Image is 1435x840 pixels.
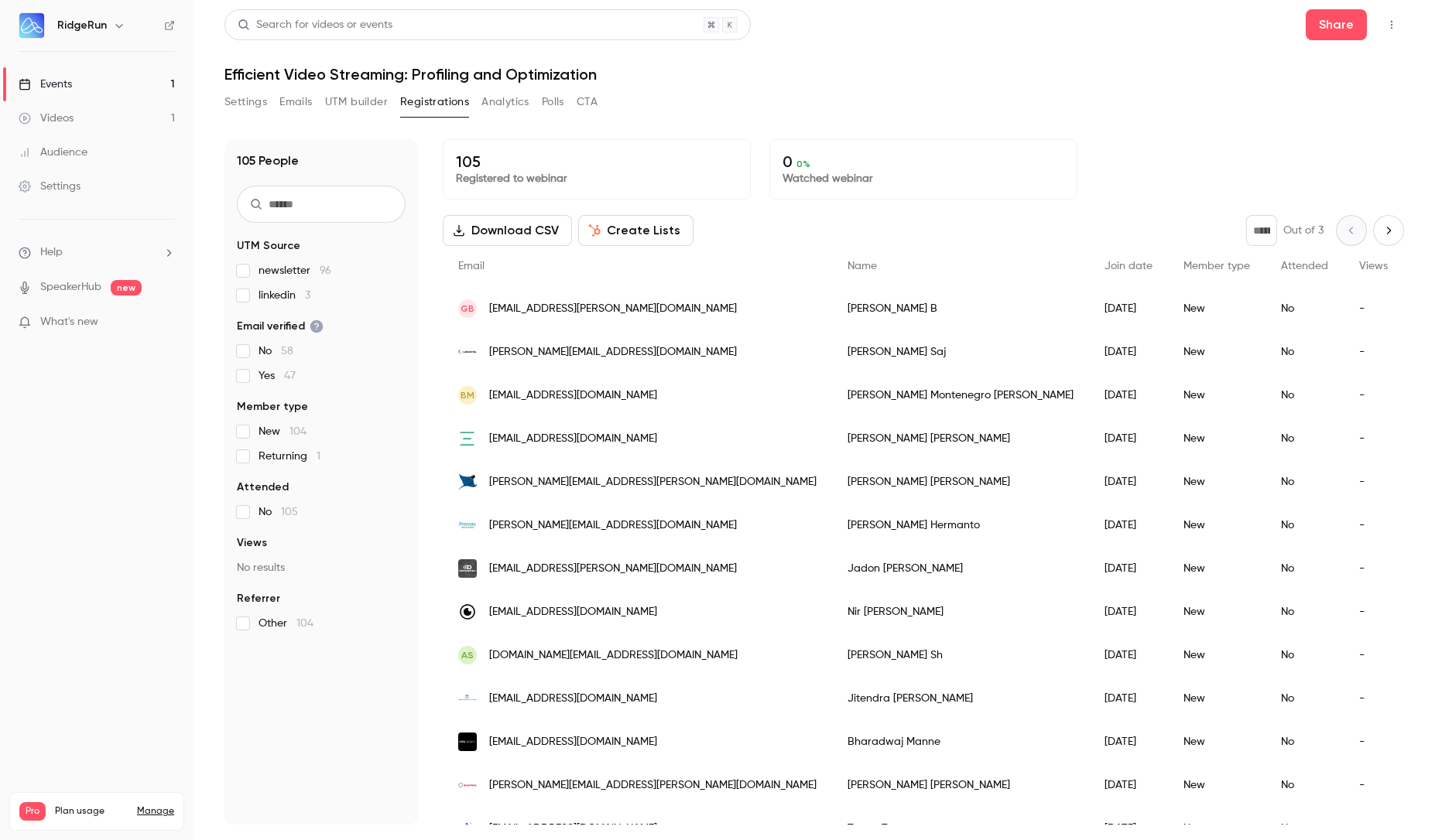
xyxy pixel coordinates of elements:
[1344,547,1403,590] div: -
[456,152,738,171] p: 105
[1168,504,1265,547] div: New
[1344,417,1403,460] div: -
[458,819,477,838] img: toptal.com
[832,504,1089,547] div: [PERSON_NAME] Hermanto
[1089,374,1168,417] div: [DATE]
[489,734,657,750] span: [EMAIL_ADDRESS][DOMAIN_NAME]
[259,449,320,464] span: Returning
[458,689,477,708] img: tataadvancedsystems.com
[19,77,72,92] div: Events
[832,763,1089,807] div: [PERSON_NAME] [PERSON_NAME]
[1089,720,1168,763] div: [DATE]
[19,802,46,821] span: Pro
[57,18,107,33] h6: RidgeRun
[1168,763,1265,807] div: New
[1089,633,1168,677] div: [DATE]
[1265,720,1344,763] div: No
[1168,547,1265,590] div: New
[281,507,298,517] span: 105
[40,314,98,330] span: What's new
[1344,590,1403,633] div: -
[832,547,1089,590] div: Jadon [PERSON_NAME]
[832,374,1089,417] div: [PERSON_NAME] Montenegro [PERSON_NAME]
[305,290,310,301] span: 3
[1089,504,1168,547] div: [DATE]
[237,591,280,606] span: Referrer
[259,504,298,520] span: No
[456,171,738,186] p: Registered to webinar
[224,65,1404,84] h1: Efficient Video Streaming: Profiling and Optimization
[489,821,657,837] span: [EMAIL_ADDRESS][DOMAIN_NAME]
[1265,330,1344,374] div: No
[542,90,564,114] button: Polls
[1306,9,1367,40] button: Share
[489,344,737,360] span: [PERSON_NAME][EMAIL_ADDRESS][DOMAIN_NAME]
[1344,677,1403,720] div: -
[296,618,313,629] span: 104
[40,279,101,295] a: SpeakerHub
[1265,590,1344,633] div: No
[481,90,529,114] button: Analytics
[1373,215,1404,246] button: Next page
[137,805,174,818] a: Manage
[1089,417,1168,460] div: [DATE]
[458,429,477,448] img: edgeaisolutions.com
[489,517,737,534] span: [PERSON_NAME][EMAIL_ADDRESS][DOMAIN_NAME]
[832,330,1089,374] div: [PERSON_NAME] Saj
[458,732,477,751] img: ivisecurity.com
[489,474,817,490] span: [PERSON_NAME][EMAIL_ADDRESS][PERSON_NAME][DOMAIN_NAME]
[40,244,63,261] span: Help
[1168,720,1265,763] div: New
[1183,261,1250,271] span: Member type
[259,288,310,303] span: linkedin
[461,302,474,316] span: GB
[577,90,598,114] button: CTA
[1283,223,1324,238] p: Out of 3
[237,319,324,334] span: Email verified
[848,261,877,271] span: Name
[1089,547,1168,590] div: [DATE]
[237,238,406,631] section: facet-groups
[1265,417,1344,460] div: No
[1168,633,1265,677] div: New
[237,480,289,495] span: Attended
[832,677,1089,720] div: Jitendra [PERSON_NAME]
[320,265,331,276] span: 96
[224,90,267,114] button: Settings
[832,287,1089,330] div: [PERSON_NAME] B
[238,17,392,33] div: Search for videos or events
[1168,330,1265,374] div: New
[289,426,307,437] span: 104
[461,648,474,662] span: AS
[259,424,307,439] span: New
[489,604,657,620] span: [EMAIL_ADDRESS][DOMAIN_NAME]
[832,720,1089,763] div: Bharadwaj Manne
[1344,374,1403,417] div: -
[281,346,293,357] span: 58
[1089,330,1168,374] div: [DATE]
[259,368,296,384] span: Yes
[259,343,293,359] span: No
[325,90,388,114] button: UTM builder
[1344,633,1403,677] div: -
[1359,261,1388,271] span: Views
[578,215,694,246] button: Create Lists
[1344,720,1403,763] div: -
[19,111,74,126] div: Videos
[1168,590,1265,633] div: New
[1089,287,1168,330] div: [DATE]
[832,417,1089,460] div: [PERSON_NAME] [PERSON_NAME]
[489,777,817,794] span: [PERSON_NAME][EMAIL_ADDRESS][PERSON_NAME][DOMAIN_NAME]
[317,451,320,462] span: 1
[461,388,474,402] span: BM
[458,516,477,534] img: prevas.se
[279,90,312,114] button: Emails
[489,431,657,447] span: [EMAIL_ADDRESS][DOMAIN_NAME]
[1265,677,1344,720] div: No
[19,145,87,160] div: Audience
[783,171,1064,186] p: Watched webinar
[259,263,331,278] span: newsletter
[19,179,80,194] div: Settings
[489,691,657,707] span: [EMAIL_ADDRESS][DOMAIN_NAME]
[259,616,313,631] span: Other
